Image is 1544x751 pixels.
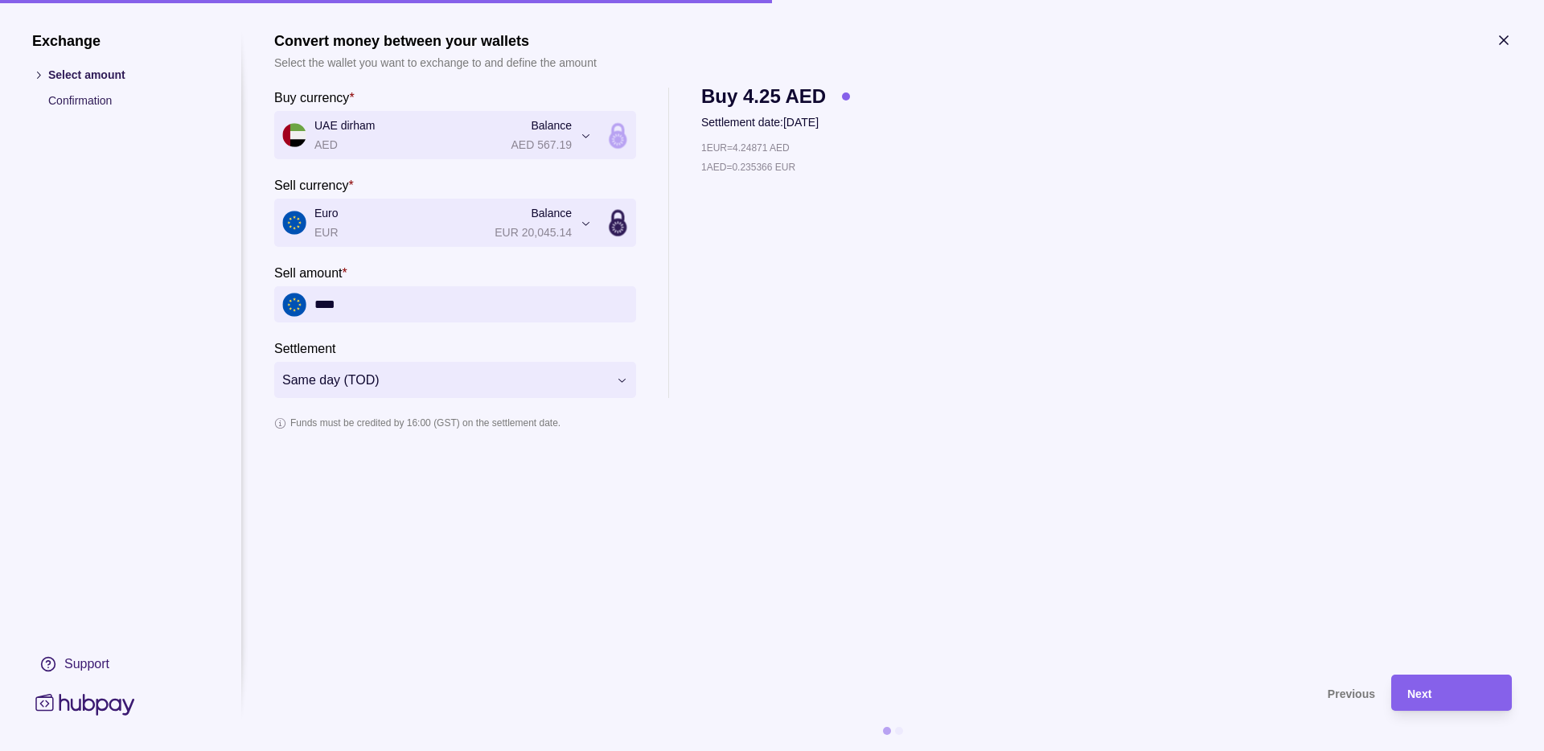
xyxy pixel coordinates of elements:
p: 1 EUR = 4.24871 AED [701,139,790,157]
p: Sell amount [274,266,343,280]
div: Support [64,655,109,673]
p: Funds must be credited by 16:00 (GST) on the settlement date. [290,414,561,432]
button: Next [1391,675,1512,711]
label: Buy currency [274,88,355,107]
img: eu [282,293,306,317]
label: Settlement [274,339,335,358]
p: Confirmation [48,92,209,109]
input: amount [314,286,628,322]
button: Previous [274,675,1375,711]
p: Sell currency [274,179,348,192]
p: Select the wallet you want to exchange to and define the amount [274,54,597,72]
p: Settlement date: [DATE] [701,113,850,131]
p: 1 AED = 0.235366 EUR [701,158,795,176]
a: Support [32,647,209,681]
p: Buy currency [274,91,349,105]
label: Sell currency [274,175,354,195]
span: Buy 4.25 AED [701,88,826,105]
h1: Convert money between your wallets [274,32,597,50]
span: Previous [1328,687,1375,700]
p: Settlement [274,342,335,355]
h1: Exchange [32,32,209,50]
span: Next [1407,687,1431,700]
p: Select amount [48,66,209,84]
label: Sell amount [274,263,347,282]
